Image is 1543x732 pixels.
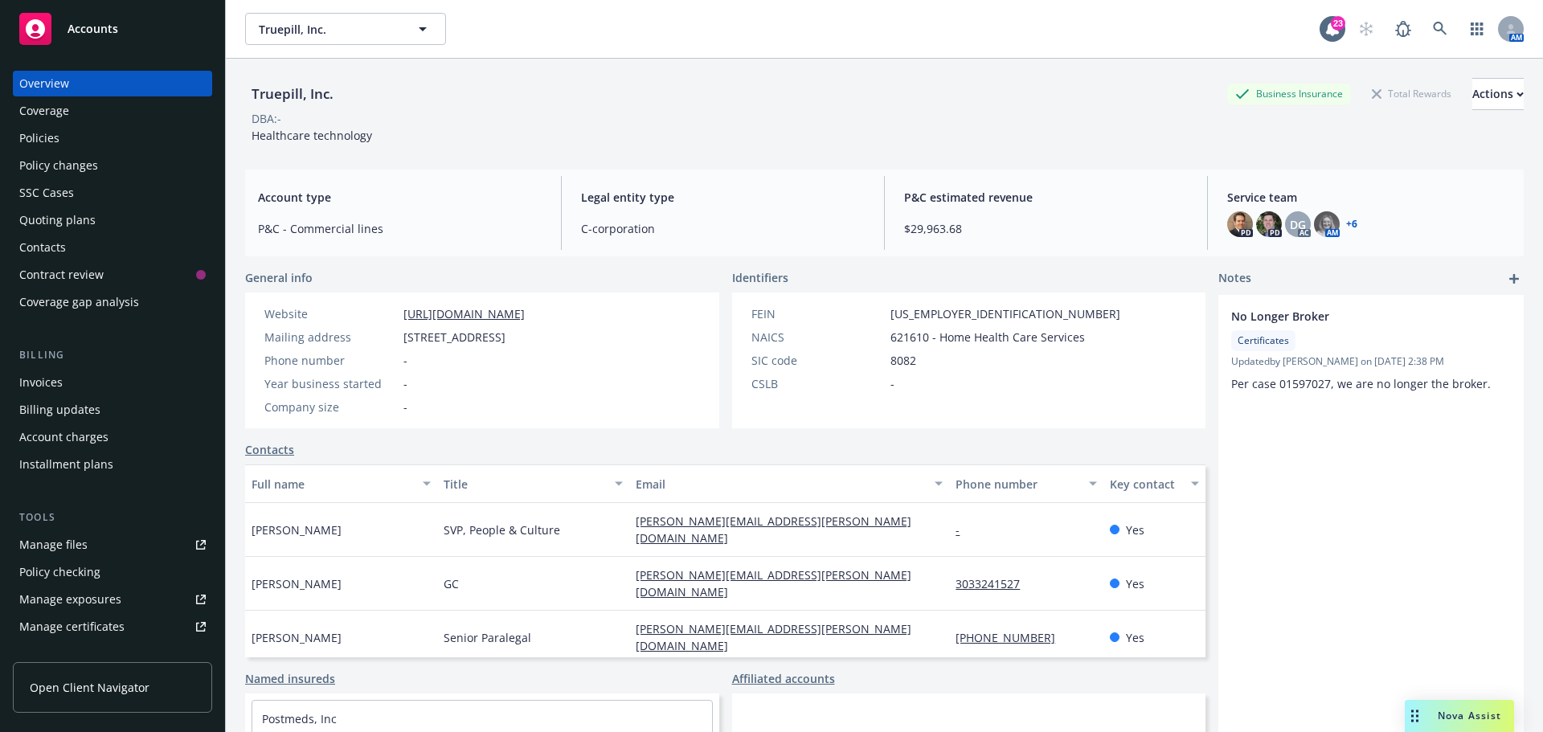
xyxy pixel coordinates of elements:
a: Account charges [13,424,212,450]
a: Policy checking [13,559,212,585]
div: Business Insurance [1227,84,1351,104]
a: Report a Bug [1387,13,1419,45]
a: Coverage [13,98,212,124]
button: Truepill, Inc. [245,13,446,45]
div: Tools [13,509,212,525]
span: - [403,352,407,369]
div: NAICS [751,329,884,346]
div: Manage claims [19,641,100,667]
span: GC [444,575,459,592]
span: - [890,375,894,392]
div: 23 [1331,16,1345,31]
a: [PERSON_NAME][EMAIL_ADDRESS][PERSON_NAME][DOMAIN_NAME] [636,513,911,546]
div: Manage exposures [19,587,121,612]
span: [PERSON_NAME] [252,521,342,538]
div: Contract review [19,262,104,288]
a: Overview [13,71,212,96]
div: Quoting plans [19,207,96,233]
div: Policy changes [19,153,98,178]
span: [PERSON_NAME] [252,629,342,646]
div: Total Rewards [1364,84,1459,104]
a: Installment plans [13,452,212,477]
span: Account type [258,189,542,206]
div: Actions [1472,79,1524,109]
span: P&C - Commercial lines [258,220,542,237]
div: Installment plans [19,452,113,477]
a: Quoting plans [13,207,212,233]
span: Yes [1126,575,1144,592]
div: Email [636,476,925,493]
span: Yes [1126,521,1144,538]
button: Nova Assist [1405,700,1514,732]
span: General info [245,269,313,286]
a: Manage certificates [13,614,212,640]
a: [PERSON_NAME][EMAIL_ADDRESS][PERSON_NAME][DOMAIN_NAME] [636,621,911,653]
span: Senior Paralegal [444,629,531,646]
span: Notes [1218,269,1251,288]
div: Website [264,305,397,322]
div: Contacts [19,235,66,260]
span: [PERSON_NAME] [252,575,342,592]
div: Mailing address [264,329,397,346]
span: Yes [1126,629,1144,646]
span: Identifiers [732,269,788,286]
span: P&C estimated revenue [904,189,1188,206]
span: Nova Assist [1438,709,1501,722]
div: Phone number [956,476,1078,493]
a: Search [1424,13,1456,45]
a: - [956,522,972,538]
a: Manage exposures [13,587,212,612]
button: Actions [1472,78,1524,110]
div: DBA: - [252,110,281,127]
div: Truepill, Inc. [245,84,340,104]
a: [PHONE_NUMBER] [956,630,1068,645]
div: Invoices [19,370,63,395]
a: add [1504,269,1524,288]
a: Contract review [13,262,212,288]
a: Contacts [245,441,294,458]
div: SSC Cases [19,180,74,206]
a: Manage claims [13,641,212,667]
div: Drag to move [1405,700,1425,732]
div: Coverage [19,98,69,124]
div: Manage files [19,532,88,558]
div: Title [444,476,605,493]
div: FEIN [751,305,884,322]
a: Coverage gap analysis [13,289,212,315]
a: Billing updates [13,397,212,423]
div: Year business started [264,375,397,392]
div: No Longer BrokerCertificatesUpdatedby [PERSON_NAME] on [DATE] 2:38 PMPer case 01597027, we are no... [1218,295,1524,405]
a: 3033241527 [956,576,1033,591]
span: Accounts [68,22,118,35]
a: Invoices [13,370,212,395]
span: C-corporation [581,220,865,237]
span: Updated by [PERSON_NAME] on [DATE] 2:38 PM [1231,354,1511,369]
div: Overview [19,71,69,96]
div: Account charges [19,424,108,450]
button: Full name [245,464,437,503]
span: Truepill, Inc. [259,21,398,38]
img: photo [1256,211,1282,237]
div: Phone number [264,352,397,369]
a: Manage files [13,532,212,558]
span: Open Client Navigator [30,679,149,696]
div: Policies [19,125,59,151]
img: photo [1314,211,1340,237]
div: Billing [13,347,212,363]
div: Company size [264,399,397,415]
a: Named insureds [245,670,335,687]
a: SSC Cases [13,180,212,206]
span: Certificates [1238,333,1289,348]
span: DG [1290,216,1306,233]
span: [STREET_ADDRESS] [403,329,505,346]
span: 8082 [890,352,916,369]
span: - [403,399,407,415]
a: Affiliated accounts [732,670,835,687]
a: Switch app [1461,13,1493,45]
button: Phone number [949,464,1103,503]
span: $29,963.68 [904,220,1188,237]
div: Policy checking [19,559,100,585]
span: No Longer Broker [1231,308,1469,325]
a: Policies [13,125,212,151]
